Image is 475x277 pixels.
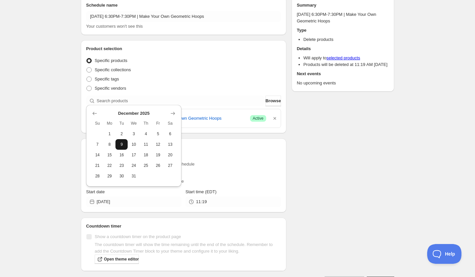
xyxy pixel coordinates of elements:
[155,121,162,126] span: Fr
[115,139,128,150] button: Tuesday December 9 2025
[327,55,360,60] a: selected products
[142,163,149,168] span: 25
[297,46,389,52] h2: Details
[164,129,176,139] button: Saturday December 6 2025
[130,173,137,179] span: 31
[164,150,176,160] button: Saturday December 20 2025
[128,160,140,171] button: Wednesday December 24 2025
[106,152,113,158] span: 15
[106,173,113,179] span: 29
[130,131,137,137] span: 3
[167,142,174,147] span: 13
[118,142,125,147] span: 9
[104,171,116,181] button: Monday December 29 2025
[140,118,152,129] th: Thursday
[118,121,125,126] span: Tu
[167,163,174,168] span: 27
[106,121,113,126] span: Mo
[104,257,139,262] span: Open theme editor
[185,189,216,194] span: Start time (EDT)
[152,160,164,171] button: Friday December 26 2025
[86,189,105,194] span: Start date
[86,2,281,9] h2: Schedule name
[130,121,137,126] span: We
[266,96,281,106] button: Browse
[303,36,389,43] li: Delete products
[104,150,116,160] button: Monday December 15 2025
[86,144,281,150] h2: Active dates
[91,118,104,129] th: Sunday
[91,160,104,171] button: Sunday December 21 2025
[91,171,104,181] button: Sunday December 28 2025
[118,131,125,137] span: 2
[128,171,140,181] button: Wednesday December 31 2025
[104,129,116,139] button: Monday December 1 2025
[95,77,119,81] span: Specific tags
[167,131,174,137] span: 6
[94,152,101,158] span: 14
[128,139,140,150] button: Wednesday December 10 2025
[130,142,137,147] span: 10
[140,160,152,171] button: Thursday December 25 2025
[152,150,164,160] button: Friday December 19 2025
[130,163,137,168] span: 24
[95,241,281,255] p: The countdown timer will show the time remaining until the end of the schedule. Remember to add t...
[297,71,389,77] h2: Next events
[427,244,462,264] iframe: Toggle Customer Support
[266,98,281,104] span: Browse
[142,152,149,158] span: 18
[155,131,162,137] span: 5
[152,118,164,129] th: Friday
[142,121,149,126] span: Th
[164,160,176,171] button: Saturday December 27 2025
[86,46,281,52] h2: Product selection
[297,2,389,9] h2: Summary
[95,255,139,264] a: Open theme editor
[97,96,264,106] input: Search products
[91,150,104,160] button: Sunday December 14 2025
[115,129,128,139] button: Tuesday December 2 2025
[115,171,128,181] button: Tuesday December 30 2025
[168,109,177,118] button: Show next month, January 2026
[90,109,99,118] button: Show previous month, November 2025
[86,223,281,230] h2: Countdown timer
[106,131,113,137] span: 1
[115,160,128,171] button: Tuesday December 23 2025
[167,152,174,158] span: 20
[106,163,113,168] span: 22
[253,116,264,121] span: Active
[303,61,389,68] li: Products will be deleted at 11:19 AM [DATE]
[142,142,149,147] span: 11
[130,152,137,158] span: 17
[140,139,152,150] button: Thursday December 11 2025
[164,139,176,150] button: Saturday December 13 2025
[118,152,125,158] span: 16
[94,142,101,147] span: 7
[140,129,152,139] button: Thursday December 4 2025
[140,150,152,160] button: Thursday December 18 2025
[142,131,149,137] span: 4
[95,234,181,239] span: Show a countdown timer on the product page
[155,163,162,168] span: 26
[118,173,125,179] span: 30
[152,129,164,139] button: Friday December 5 2025
[167,121,174,126] span: Sa
[91,139,104,150] button: Sunday December 7 2025
[128,118,140,129] th: Wednesday
[95,67,131,72] span: Specific collections
[104,118,116,129] th: Monday
[115,150,128,160] button: Tuesday December 16 2025
[155,142,162,147] span: 12
[128,129,140,139] button: Wednesday December 3 2025
[164,118,176,129] th: Saturday
[297,80,389,86] p: No upcoming events
[297,11,389,24] p: [DATE] 6:30PM-7:30PM | Make Your Own Geometric Hoops
[155,152,162,158] span: 19
[104,160,116,171] button: Monday December 22 2025
[86,24,143,29] span: Your customers won't see this
[297,27,389,34] h2: Type
[94,163,101,168] span: 21
[106,142,113,147] span: 8
[303,55,389,61] li: Will apply to
[118,163,125,168] span: 23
